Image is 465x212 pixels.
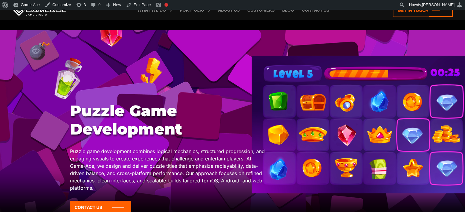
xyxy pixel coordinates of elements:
h1: Puzzle Game Development [70,102,265,138]
a: Get in touch [393,4,453,17]
div: Focus keyphrase not set [164,3,168,7]
span: [PERSON_NAME] [422,2,455,7]
p: Puzzle game development combines logical mechanics, structured progression, and engaging visuals ... [70,148,265,192]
